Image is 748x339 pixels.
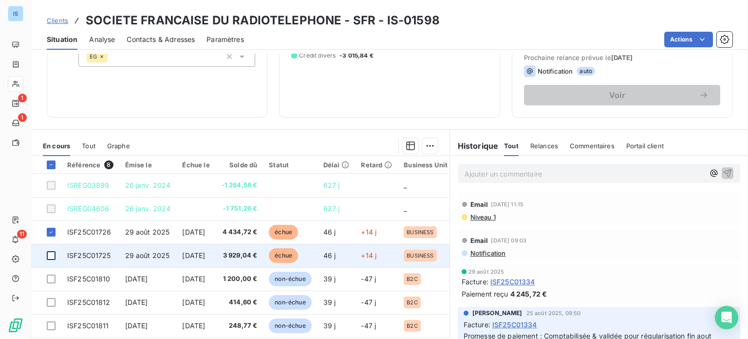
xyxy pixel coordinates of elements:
[339,51,374,60] span: -3 015,84 €
[361,161,392,169] div: Retard
[82,142,95,150] span: Tout
[125,161,171,169] div: Émise le
[464,319,490,330] span: Facture :
[462,289,508,299] span: Paiement reçu
[108,52,115,61] input: Ajouter une valeur
[524,54,720,61] span: Prochaine relance prévue le
[323,275,336,283] span: 39 j
[222,251,258,260] span: 3 929,04 €
[323,228,336,236] span: 46 j
[67,298,111,306] span: ISF25C01812
[407,323,417,329] span: B2C
[472,309,523,318] span: [PERSON_NAME]
[407,229,433,235] span: BUSINESS
[664,32,713,47] button: Actions
[8,318,23,333] img: Logo LeanPay
[89,35,115,44] span: Analyse
[17,230,27,239] span: 11
[524,85,720,105] button: Voir
[299,51,336,60] span: Crédit divers
[570,142,615,150] span: Commentaires
[407,299,417,305] span: B2C
[222,227,258,237] span: 4 434,72 €
[269,272,311,286] span: non-échue
[510,289,547,299] span: 4 245,72 €
[18,113,27,122] span: 1
[222,274,258,284] span: 1 200,00 €
[407,253,433,259] span: BUSINESS
[361,228,376,236] span: +14 j
[127,35,195,44] span: Contacts & Adresses
[67,228,112,236] span: ISF25C01726
[491,238,526,243] span: [DATE] 09:03
[269,319,311,333] span: non-échue
[125,321,148,330] span: [DATE]
[18,94,27,102] span: 1
[222,204,258,214] span: -1 751,26 €
[462,277,488,287] span: Facture :
[90,54,97,60] span: EG
[323,298,336,306] span: 39 j
[182,161,209,169] div: Échue le
[530,142,558,150] span: Relances
[8,6,23,21] div: IS
[323,321,336,330] span: 39 j
[626,142,664,150] span: Portail client
[125,228,170,236] span: 29 août 2025
[206,35,244,44] span: Paramètres
[182,298,205,306] span: [DATE]
[67,160,113,169] div: Référence
[125,204,171,213] span: 26 janv. 2024
[182,275,205,283] span: [DATE]
[491,201,524,207] span: [DATE] 11:15
[323,251,336,259] span: 46 j
[47,35,77,44] span: Situation
[404,204,407,213] span: _
[526,310,581,316] span: 25 août 2025, 09:50
[469,213,496,221] span: Niveau 1
[269,161,311,169] div: Statut
[404,161,448,169] div: Business Unit
[182,251,205,259] span: [DATE]
[67,181,110,189] span: ISREG03899
[361,321,376,330] span: -47 j
[43,142,70,150] span: En cours
[470,200,488,208] span: Email
[407,276,417,282] span: B2C
[323,204,340,213] span: 627 j
[47,17,68,24] span: Clients
[536,91,699,99] span: Voir
[715,306,738,329] div: Open Intercom Messenger
[125,251,170,259] span: 29 août 2025
[86,12,440,29] h3: SOCIETE FRANCAISE DU RADIOTELEPHONE - SFR - IS-01598
[222,298,258,307] span: 414,60 €
[107,142,130,150] span: Graphe
[125,275,148,283] span: [DATE]
[450,140,499,152] h6: Historique
[323,161,350,169] div: Délai
[404,181,407,189] span: _
[468,269,505,275] span: 29 août 2025
[67,204,110,213] span: ISREG04606
[222,321,258,331] span: 248,77 €
[125,298,148,306] span: [DATE]
[492,319,537,330] span: ISF25C01334
[67,321,109,330] span: ISF25C01811
[577,67,595,76] span: auto
[323,181,340,189] span: 627 j
[470,237,488,244] span: Email
[490,277,535,287] span: ISF25C01334
[125,181,171,189] span: 26 janv. 2024
[361,275,376,283] span: -47 j
[182,228,205,236] span: [DATE]
[538,67,573,75] span: Notification
[47,16,68,25] a: Clients
[504,142,519,150] span: Tout
[611,54,633,61] span: [DATE]
[67,251,111,259] span: ISF25C01725
[269,225,298,239] span: échue
[104,160,113,169] span: 8
[182,321,205,330] span: [DATE]
[269,295,311,310] span: non-échue
[361,298,376,306] span: -47 j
